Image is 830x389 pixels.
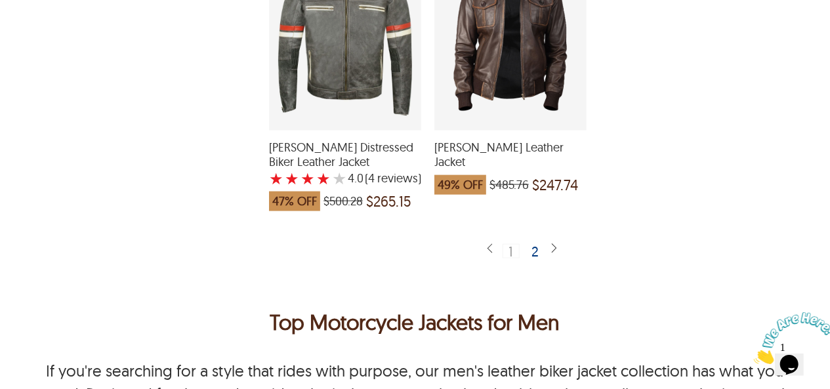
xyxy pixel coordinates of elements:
[323,195,363,208] span: $500.28
[532,178,578,192] span: $247.74
[316,172,331,185] label: 4 rating
[434,140,587,169] span: Luis Bomber Leather Jacket
[269,140,421,169] span: Enzo Distressed Biker Leather Jacket
[365,172,375,185] span: (4
[489,178,529,192] span: $485.76
[348,172,363,185] label: 4.0
[269,122,421,218] a: Enzo Distressed Biker Leather Jacket with a 4 Star Rating 4 Product Review which was at a price o...
[749,307,830,369] iframe: chat widget
[285,172,299,185] label: 2 rating
[41,306,789,338] h1: <p>Top Motorcycle Jackets for Men</p>
[526,245,545,258] div: 2
[484,243,495,255] img: sprite-icon
[549,243,559,255] img: sprite-icon
[434,122,587,201] a: Luis Bomber Leather Jacket which was at a price of $485.76, now after discount the price is
[366,195,411,208] span: $265.15
[5,5,87,57] img: Chat attention grabber
[5,5,10,16] span: 1
[434,175,486,195] span: 49% OFF
[365,172,421,185] span: )
[332,172,346,185] label: 5 rating
[503,244,520,258] div: 1
[269,172,283,185] label: 1 rating
[269,192,320,211] span: 47% OFF
[375,172,418,185] span: reviews
[41,306,789,338] p: Top Motorcycle Jackets for Men
[301,172,315,185] label: 3 rating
